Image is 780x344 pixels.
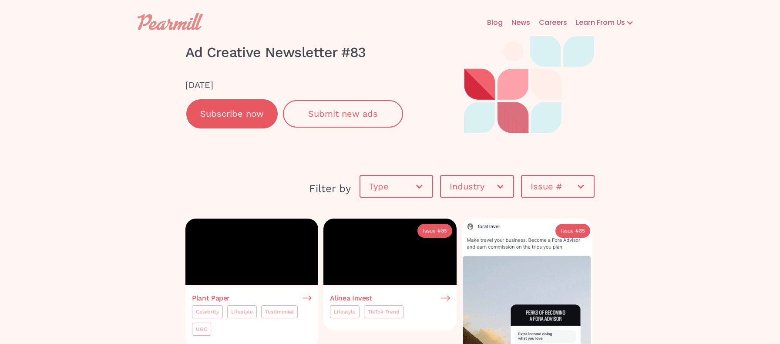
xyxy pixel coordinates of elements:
[196,307,219,316] div: Celebrity
[561,226,579,235] div: Issue #
[360,173,432,199] div: Type
[478,9,503,37] a: Blog
[227,305,257,318] a: Lifestyle
[185,36,420,69] h1: Ad Creative Newsletter #83
[450,182,495,191] div: Industry
[522,173,594,199] div: Issue #
[364,305,403,318] a: TikTok Trend
[441,173,513,199] div: Industry
[423,226,441,235] div: Issue #
[192,294,230,302] h3: Plant Paper
[530,9,567,37] a: Careers
[231,307,253,316] div: Lifestyle
[369,182,415,191] div: Type
[192,294,312,302] a: Plant Paper
[567,9,642,37] div: Learn From Us
[567,17,625,28] div: Learn From Us
[334,307,356,316] div: Lifestyle
[330,294,450,302] a: Alinea Invest
[531,182,576,191] div: Issue #
[330,305,360,318] a: Lifestyle
[579,226,585,235] div: 85
[330,294,372,302] h3: Alinea Invest
[283,100,403,128] a: Submit new ads
[192,323,211,336] a: UGC
[503,9,530,37] a: News
[441,226,447,235] div: 85
[417,224,452,238] a: Issue #85
[555,224,590,238] a: Issue #85
[185,78,420,92] div: [DATE]
[265,307,294,316] div: Testimonial
[192,305,223,318] a: Celebrity
[185,98,279,129] a: Subscribe now
[261,305,298,318] a: Testimonial
[185,181,351,196] div: Filter by
[368,307,400,316] div: TikTok Trend
[196,325,207,334] div: UGC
